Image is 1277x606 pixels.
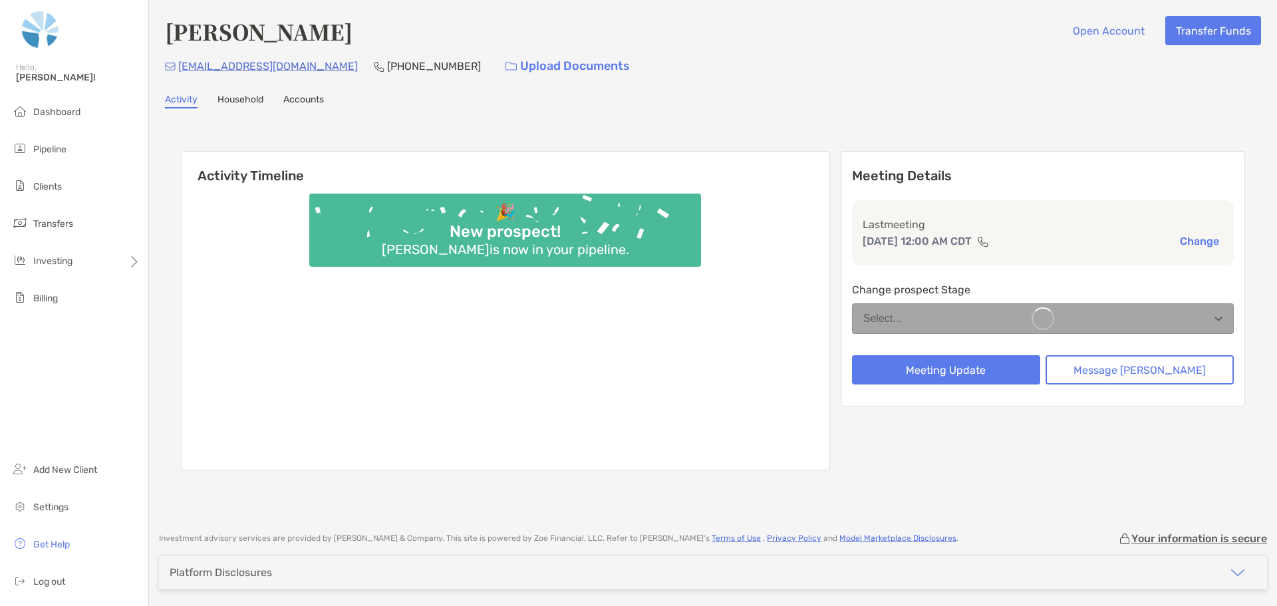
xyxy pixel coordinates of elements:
[283,94,324,108] a: Accounts
[33,539,70,550] span: Get Help
[12,573,28,589] img: logout icon
[12,215,28,231] img: transfers icon
[33,181,62,192] span: Clients
[374,61,384,72] img: Phone Icon
[1046,355,1234,384] button: Message [PERSON_NAME]
[1230,565,1246,581] img: icon arrow
[1131,532,1267,545] p: Your information is secure
[159,533,958,543] p: Investment advisory services are provided by [PERSON_NAME] & Company . This site is powered by Zo...
[182,152,829,184] h6: Activity Timeline
[12,289,28,305] img: billing icon
[767,533,821,543] a: Privacy Policy
[497,52,638,80] a: Upload Documents
[12,252,28,268] img: investing icon
[33,293,58,304] span: Billing
[33,218,73,229] span: Transfers
[852,355,1040,384] button: Meeting Update
[1062,16,1155,45] button: Open Account
[839,533,956,543] a: Model Marketplace Disclosures
[33,502,69,513] span: Settings
[16,72,140,83] span: [PERSON_NAME]!
[712,533,761,543] a: Terms of Use
[12,535,28,551] img: get-help icon
[165,16,353,47] h4: [PERSON_NAME]
[444,222,566,241] div: New prospect!
[852,281,1234,298] p: Change prospect Stage
[387,58,481,75] p: [PHONE_NUMBER]
[12,178,28,194] img: clients icon
[33,464,97,476] span: Add New Client
[863,233,972,249] p: [DATE] 12:00 AM CDT
[12,461,28,477] img: add_new_client icon
[16,5,65,53] img: Zoe Logo
[33,106,80,118] span: Dashboard
[1176,234,1223,248] button: Change
[165,63,176,71] img: Email Icon
[490,203,521,222] div: 🎉
[12,103,28,119] img: dashboard icon
[852,168,1234,184] p: Meeting Details
[33,576,65,587] span: Log out
[1165,16,1261,45] button: Transfer Funds
[33,144,67,155] span: Pipeline
[33,255,72,267] span: Investing
[217,94,263,108] a: Household
[12,140,28,156] img: pipeline icon
[165,94,198,108] a: Activity
[505,62,517,71] img: button icon
[178,58,358,75] p: [EMAIL_ADDRESS][DOMAIN_NAME]
[170,566,272,579] div: Platform Disclosures
[376,241,635,257] div: [PERSON_NAME] is now in your pipeline.
[863,216,1223,233] p: Last meeting
[12,498,28,514] img: settings icon
[977,236,989,247] img: communication type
